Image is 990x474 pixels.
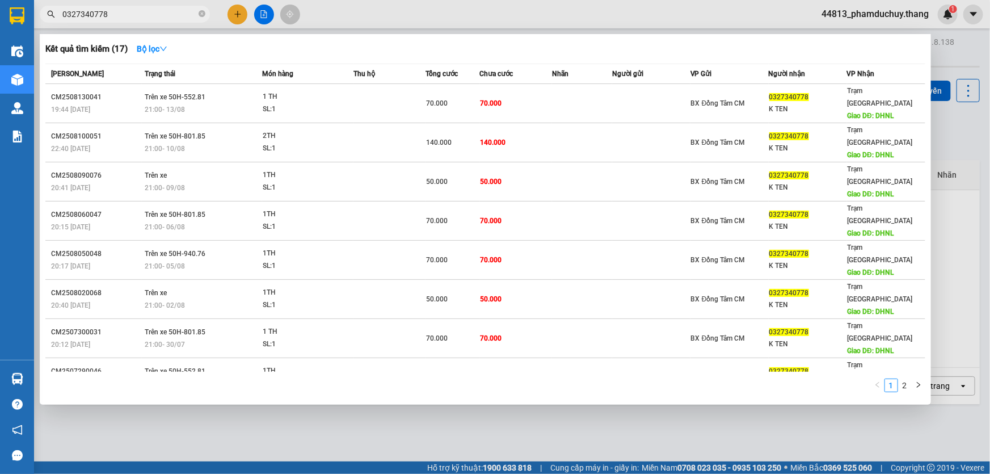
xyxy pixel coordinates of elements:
[11,102,23,114] img: warehouse-icon
[263,287,348,299] div: 1TH
[263,91,348,103] div: 1 TH
[847,70,875,78] span: VP Nhận
[51,248,141,260] div: CM2508050048
[848,361,913,381] span: Trạm [GEOGRAPHIC_DATA]
[145,184,185,192] span: 21:00 - 09/08
[848,308,894,316] span: Giao DĐ: DHNL
[691,295,745,303] span: BX Đồng Tâm CM
[848,244,913,264] span: Trạm [GEOGRAPHIC_DATA]
[552,70,568,78] span: Nhãn
[47,10,55,18] span: search
[62,8,196,20] input: Tìm tên, số ĐT hoặc mã đơn
[426,217,448,225] span: 70.000
[769,250,809,258] span: 0327340778
[263,169,348,182] div: 1TH
[848,269,894,276] span: Giao DĐ: DHNL
[11,131,23,142] img: solution-icon
[263,299,348,312] div: SL: 1
[769,211,809,219] span: 0327340778
[51,184,90,192] span: 20:41 [DATE]
[769,142,846,154] div: K TEN
[11,74,23,86] img: warehouse-icon
[691,139,745,146] span: BX Đồng Tâm CM
[51,341,90,349] span: 20:12 [DATE]
[848,165,913,186] span: Trạm [GEOGRAPHIC_DATA]
[899,379,911,392] a: 2
[848,322,913,342] span: Trạm [GEOGRAPHIC_DATA]
[848,204,913,225] span: Trạm [GEOGRAPHIC_DATA]
[481,217,502,225] span: 70.000
[481,334,502,342] span: 70.000
[51,301,90,309] span: 20:40 [DATE]
[263,182,348,194] div: SL: 1
[848,112,894,120] span: Giao DĐ: DHNL
[145,132,205,140] span: Trên xe 50H-801.85
[263,326,348,338] div: 1 TH
[199,9,205,20] span: close-circle
[145,250,205,258] span: Trên xe 50H-940.76
[51,170,141,182] div: CM2508090076
[51,287,141,299] div: CM2508020068
[884,379,898,392] li: 1
[481,99,502,107] span: 70.000
[145,262,185,270] span: 21:00 - 05/08
[51,91,141,103] div: CM2508130041
[848,347,894,355] span: Giao DĐ: DHNL
[426,295,448,303] span: 50.000
[871,379,884,392] li: Previous Page
[769,260,846,272] div: K TEN
[481,295,502,303] span: 50.000
[51,106,90,114] span: 19:44 [DATE]
[769,289,809,297] span: 0327340778
[691,178,745,186] span: BX Đồng Tâm CM
[263,221,348,233] div: SL: 1
[871,379,884,392] button: left
[769,367,809,375] span: 0327340778
[12,425,23,435] span: notification
[769,221,846,233] div: K TEN
[426,256,448,264] span: 70.000
[145,145,185,153] span: 21:00 - 10/08
[912,379,925,392] button: right
[912,379,925,392] li: Next Page
[426,99,448,107] span: 70.000
[691,256,745,264] span: BX Đồng Tâm CM
[848,87,913,107] span: Trạm [GEOGRAPHIC_DATA]
[263,338,348,351] div: SL: 1
[691,217,745,225] span: BX Đồng Tâm CM
[199,10,205,17] span: close-circle
[848,229,894,237] span: Giao DĐ: DHNL
[137,44,167,53] strong: Bộ lọc
[45,43,128,55] h3: Kết quả tìm kiếm ( 17 )
[145,171,167,179] span: Trên xe
[769,328,809,336] span: 0327340778
[11,373,23,385] img: warehouse-icon
[263,142,348,155] div: SL: 1
[145,341,185,349] span: 21:00 - 30/07
[769,132,809,140] span: 0327340778
[848,126,913,146] span: Trạm [GEOGRAPHIC_DATA]
[262,70,293,78] span: Món hàng
[426,334,448,342] span: 70.000
[51,223,90,231] span: 20:15 [DATE]
[51,326,141,338] div: CM2507300031
[145,289,167,297] span: Trên xe
[51,145,90,153] span: 22:40 [DATE]
[915,381,922,388] span: right
[263,130,348,142] div: 2TH
[691,99,745,107] span: BX Đồng Tâm CM
[426,70,458,78] span: Tổng cước
[12,399,23,410] span: question-circle
[263,365,348,377] div: 1TH
[612,70,643,78] span: Người gửi
[690,70,712,78] span: VP Gửi
[481,139,506,146] span: 140.000
[145,70,175,78] span: Trạng thái
[848,151,894,159] span: Giao DĐ: DHNL
[426,178,448,186] span: 50.000
[145,211,205,219] span: Trên xe 50H-801.85
[145,106,185,114] span: 21:00 - 13/08
[898,379,912,392] li: 2
[848,190,894,198] span: Giao DĐ: DHNL
[769,103,846,115] div: K TEN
